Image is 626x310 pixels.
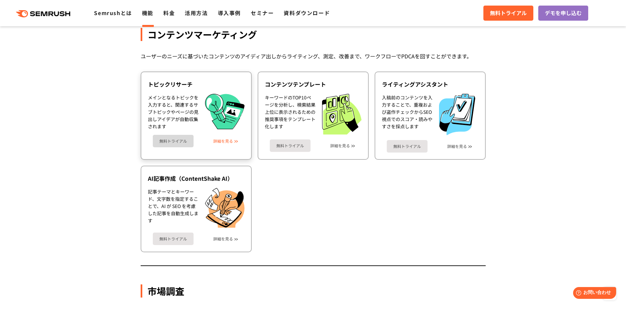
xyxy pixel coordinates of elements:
[382,94,432,135] div: 入稿前のコンテンツを入力することで、重複および盗作チェックからSEO視点でのスコア・読みやすさを採点します
[483,6,533,21] a: 無料トライアル
[218,9,241,17] a: 導入事例
[568,284,619,303] iframe: Help widget launcher
[148,94,198,130] div: メインとなるトピックを入力すると、関連するサブトピックやページの見出しアイデアが自動収集されます
[270,139,311,152] a: 無料トライアル
[439,94,475,135] img: ライティングアシスタント
[330,143,350,148] a: 詳細を見る
[185,9,208,17] a: 活用方法
[148,80,244,88] div: トピックリサーチ
[148,188,198,228] div: 記事テーマとキーワード、文字数を指定することで、AI が SEO を考慮した記事を自動生成します
[153,135,194,147] a: 無料トライアル
[387,140,428,153] a: 無料トライアル
[213,139,233,143] a: 詳細を見る
[142,9,153,17] a: 機能
[284,9,330,17] a: 資料ダウンロード
[163,9,175,17] a: 料金
[94,9,132,17] a: Semrushとは
[490,9,527,17] span: 無料トライアル
[251,9,274,17] a: セミナー
[447,144,467,149] a: 詳細を見る
[265,80,361,88] div: コンテンツテンプレート
[322,94,361,134] img: コンテンツテンプレート
[205,94,244,129] img: トピックリサーチ
[538,6,588,21] a: デモを申し込む
[205,188,244,228] img: AI記事作成（ContentShake AI）
[141,284,486,298] div: 市場調査
[382,80,478,88] div: ライティングアシスタント
[265,94,315,134] div: キーワードのTOP10ページを分析し、検索結果上位に表示されるための推奨事項をテンプレート化します
[545,9,582,17] span: デモを申し込む
[213,237,233,241] a: 詳細を見る
[141,28,486,41] div: コンテンツマーケティング
[153,233,194,245] a: 無料トライアル
[141,52,486,61] div: ユーザーのニーズに基づいたコンテンツのアイディア出しからライティング、測定、改善まで、ワークフローでPDCAを回すことができます。
[148,175,244,182] div: AI記事作成（ContentShake AI）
